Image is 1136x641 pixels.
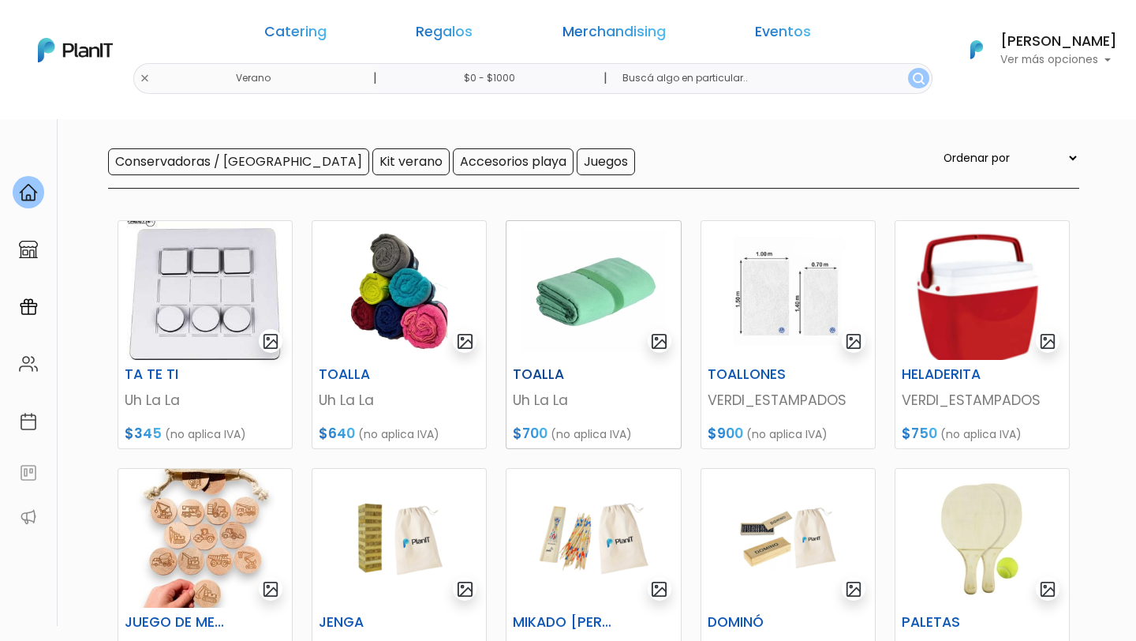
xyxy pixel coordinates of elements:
img: thumb_Dise%C3%B1o_sin_t%C3%ADtulo__96_.png [701,469,875,608]
a: gallery-light TOALLONES VERDI_ESTAMPADOS $900 (no aplica IVA) [701,220,876,449]
p: VERDI_ESTAMPADOS [902,390,1063,410]
img: thumb_Captura_de_pantalla_2025-08-27_153741.png [895,221,1069,360]
img: gallery-light [262,332,280,350]
a: gallery-light TA TE TI Uh La La $345 (no aplica IVA) [118,220,293,449]
a: gallery-light HELADERITA VERDI_ESTAMPADOS $750 (no aplica IVA) [895,220,1070,449]
img: thumb_Dise%C3%B1o_sin_t%C3%ADtulo__97_.png [312,469,486,608]
span: $900 [708,424,743,443]
a: Regalos [416,25,473,44]
p: Uh La La [125,390,286,410]
input: Accesorios playa [453,148,574,175]
strong: PLAN IT [55,128,101,141]
button: PlanIt Logo [PERSON_NAME] Ver más opciones [950,29,1117,70]
p: Ya probaste PlanitGO? Vas a poder automatizarlas acciones de todo el año. Escribinos para saber más! [55,145,263,197]
img: home-e721727adea9d79c4d83392d1f703f7f8bce08238fde08b1acbfd93340b81755.svg [19,183,38,202]
span: (no aplica IVA) [551,426,632,442]
div: J [41,95,278,126]
a: Eventos [755,25,811,44]
img: gallery-light [845,580,863,598]
span: ¡Escríbenos! [82,240,241,256]
span: (no aplica IVA) [940,426,1022,442]
img: thumb_WhatsApp_Image_2023-10-16_at_20.11.37.jpg [506,221,680,360]
img: gallery-light [262,580,280,598]
span: $700 [513,424,547,443]
span: J [159,95,190,126]
h6: TA TE TI [115,366,235,383]
span: $345 [125,424,162,443]
img: thumb_Captura_de_pantalla_2023-10-27_155328.jpg [701,221,875,360]
i: send [268,237,300,256]
img: partners-52edf745621dab592f3b2c58e3bca9d71375a7ef29c3b500c9f145b62cc070d4.svg [19,508,38,527]
span: (no aplica IVA) [358,426,439,442]
h6: HELADERITA [892,366,1012,383]
i: keyboard_arrow_down [245,120,268,144]
span: (no aplica IVA) [165,426,246,442]
h6: TOALLONES [698,366,818,383]
h6: MIKADO [PERSON_NAME] [503,614,623,631]
img: gallery-light [1039,580,1057,598]
img: PlanIt Logo [959,32,994,67]
a: gallery-light TOALLA Uh La La $640 (no aplica IVA) [312,220,487,449]
img: gallery-light [845,332,863,350]
p: VERDI_ESTAMPADOS [708,390,869,410]
p: | [603,69,607,88]
p: | [373,69,377,88]
div: PLAN IT Ya probaste PlanitGO? Vas a poder automatizarlas acciones de todo el año. Escribinos para... [41,111,278,210]
h6: TOALLA [309,366,429,383]
p: Ver más opciones [1000,54,1117,66]
img: close-6986928ebcb1d6c9903e3b54e860dbc4d054630f23adef3a32610726dff6a82b.svg [140,73,150,84]
a: gallery-light TOALLA Uh La La $700 (no aplica IVA) [506,220,681,449]
h6: PALETAS [892,614,1012,631]
input: Buscá algo en particular.. [610,63,932,94]
span: (no aplica IVA) [746,426,828,442]
img: thumb_2000___2000-Photoroom_-_2024-09-24T103210.271.jpg [118,469,292,608]
i: insert_emoticon [241,237,268,256]
img: thumb_WhatsApp_Image_2023-05-22_at_09.03.46.jpeg [118,221,292,360]
img: gallery-light [456,332,474,350]
h6: [PERSON_NAME] [1000,35,1117,49]
input: Kit verano [372,148,450,175]
img: thumb_WhatsApp_Image_2023-10-16_at_20.09.06.jpg [312,221,486,360]
span: $640 [319,424,355,443]
a: Catering [264,25,327,44]
img: thumb_Captura_de_pantalla_2023-09-20_165141.jpg [895,469,1069,608]
img: user_d58e13f531133c46cb30575f4d864daf.jpeg [143,79,174,111]
img: gallery-light [456,580,474,598]
h6: JUEGO DE MEMORIA ECO [115,614,235,631]
span: $750 [902,424,937,443]
a: Merchandising [562,25,666,44]
img: PlanIt Logo [38,38,113,62]
img: calendar-87d922413cdce8b2cf7b7f5f62616a5cf9e4887200fb71536465627b3292af00.svg [19,412,38,431]
img: thumb_Dise%C3%B1o_sin_t%C3%ADtulo__95_.png [506,469,680,608]
input: Juegos [577,148,635,175]
h6: DOMINÓ [698,614,818,631]
input: Conservadoras / [GEOGRAPHIC_DATA] [108,148,369,175]
img: feedback-78b5a0c8f98aac82b08bfc38622c3050aee476f2c9584af64705fc4e61158814.svg [19,463,38,482]
img: user_04fe99587a33b9844688ac17b531be2b.png [127,95,159,126]
img: people-662611757002400ad9ed0e3c099ab2801c6687ba6c219adb57efc949bc21e19d.svg [19,354,38,373]
img: gallery-light [1039,332,1057,350]
img: gallery-light [650,332,668,350]
img: marketplace-4ceaa7011d94191e9ded77b95e3339b90024bf715f7c57f8cf31f2d8c509eaba.svg [19,240,38,259]
h6: TOALLA [503,366,623,383]
img: search_button-432b6d5273f82d61273b3651a40e1bd1b912527efae98b1b7a1b2c0702e16a8d.svg [913,73,925,84]
p: Uh La La [513,390,674,410]
img: gallery-light [650,580,668,598]
p: Uh La La [319,390,480,410]
h6: JENGA [309,614,429,631]
img: campaigns-02234683943229c281be62815700db0a1741e53638e28bf9629b52c665b00959.svg [19,298,38,317]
